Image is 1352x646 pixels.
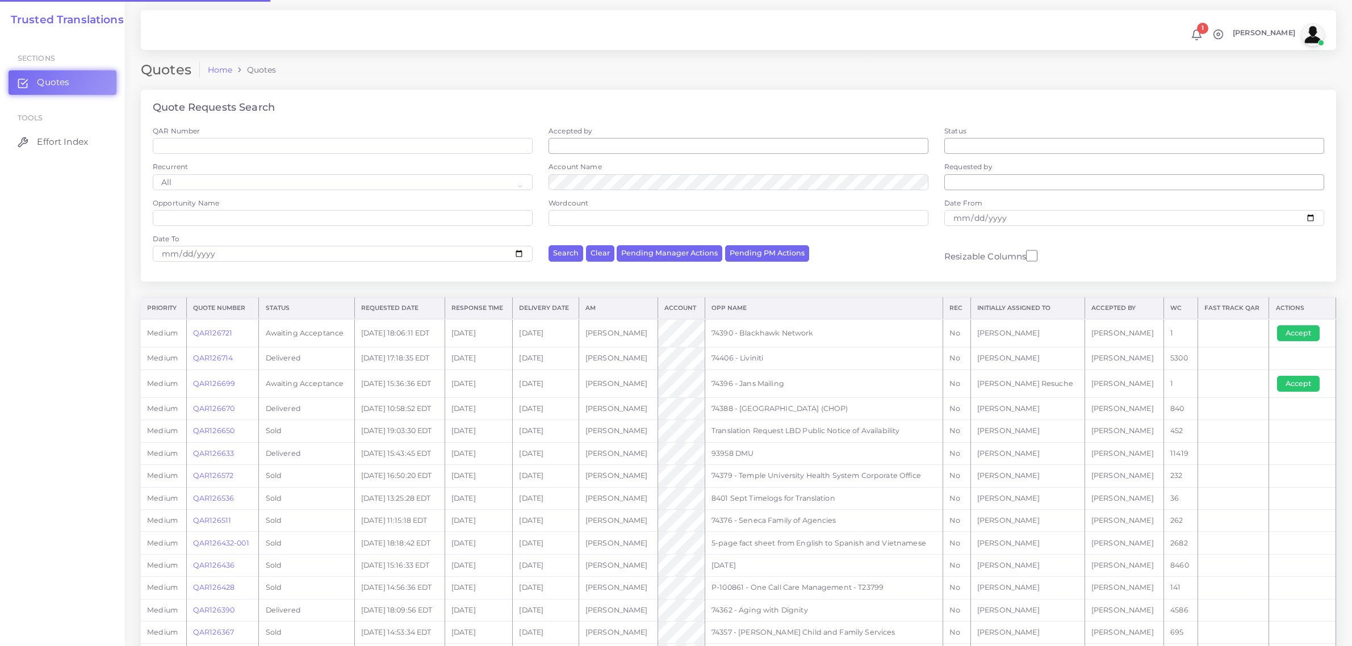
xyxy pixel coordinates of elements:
[193,404,235,413] a: QAR126670
[1269,298,1336,319] th: Actions
[18,114,43,122] span: Tools
[354,487,445,509] td: [DATE] 13:25:28 EDT
[445,397,513,420] td: [DATE]
[579,510,658,532] td: [PERSON_NAME]
[579,442,658,464] td: [PERSON_NAME]
[193,606,235,614] a: QAR126390
[579,319,658,347] td: [PERSON_NAME]
[147,561,178,569] span: medium
[579,370,658,397] td: [PERSON_NAME]
[147,583,178,592] span: medium
[970,347,1085,370] td: [PERSON_NAME]
[193,516,231,525] a: QAR126511
[1085,442,1163,464] td: [PERSON_NAME]
[147,539,178,547] span: medium
[354,298,445,319] th: Requested Date
[208,64,233,75] a: Home
[193,449,234,458] a: QAR126633
[445,347,513,370] td: [DATE]
[141,62,200,78] h2: Quotes
[1163,442,1198,464] td: 11419
[1085,347,1163,370] td: [PERSON_NAME]
[259,487,354,509] td: Sold
[147,471,178,480] span: medium
[705,420,943,442] td: Translation Request LBD Public Notice of Availability
[943,319,970,347] td: No
[445,370,513,397] td: [DATE]
[943,298,970,319] th: REC
[586,245,614,262] button: Clear
[944,198,982,208] label: Date From
[193,379,235,388] a: QAR126699
[193,628,234,636] a: QAR126367
[354,599,445,621] td: [DATE] 18:09:56 EDT
[513,532,579,554] td: [DATE]
[445,442,513,464] td: [DATE]
[37,76,69,89] span: Quotes
[705,599,943,621] td: 74362 - Aging with Dignity
[445,577,513,599] td: [DATE]
[1085,487,1163,509] td: [PERSON_NAME]
[943,622,970,644] td: No
[1085,622,1163,644] td: [PERSON_NAME]
[944,126,966,136] label: Status
[147,404,178,413] span: medium
[354,532,445,554] td: [DATE] 18:18:42 EDT
[943,347,970,370] td: No
[147,494,178,502] span: medium
[445,599,513,621] td: [DATE]
[193,354,233,362] a: QAR126714
[1085,298,1163,319] th: Accepted by
[193,539,249,547] a: QAR126432-001
[259,397,354,420] td: Delivered
[153,126,200,136] label: QAR Number
[445,487,513,509] td: [DATE]
[943,577,970,599] td: No
[705,577,943,599] td: P-100861 - One Call Care Management - T23799
[354,420,445,442] td: [DATE] 19:03:30 EDT
[705,347,943,370] td: 74406 - Liviniti
[943,487,970,509] td: No
[445,554,513,576] td: [DATE]
[1163,298,1198,319] th: WC
[1163,319,1198,347] td: 1
[1277,328,1328,337] a: Accept
[970,420,1085,442] td: [PERSON_NAME]
[1085,319,1163,347] td: [PERSON_NAME]
[445,465,513,487] td: [DATE]
[153,162,188,171] label: Recurrent
[1163,347,1198,370] td: 5300
[705,298,943,319] th: Opp Name
[1163,622,1198,644] td: 695
[1085,554,1163,576] td: [PERSON_NAME]
[1163,370,1198,397] td: 1
[445,532,513,554] td: [DATE]
[579,347,658,370] td: [PERSON_NAME]
[37,136,88,148] span: Effort Index
[354,370,445,397] td: [DATE] 15:36:36 EDT
[354,510,445,532] td: [DATE] 11:15:18 EDT
[944,249,1037,263] label: Resizable Columns
[18,54,55,62] span: Sections
[9,70,116,94] a: Quotes
[1085,420,1163,442] td: [PERSON_NAME]
[513,370,579,397] td: [DATE]
[147,449,178,458] span: medium
[513,319,579,347] td: [DATE]
[193,471,233,480] a: QAR126572
[705,554,943,576] td: [DATE]
[1163,397,1198,420] td: 840
[943,510,970,532] td: No
[259,420,354,442] td: Sold
[259,532,354,554] td: Sold
[1085,599,1163,621] td: [PERSON_NAME]
[579,487,658,509] td: [PERSON_NAME]
[705,442,943,464] td: 93958 DMU
[141,298,186,319] th: Priority
[944,162,993,171] label: Requested by
[1163,420,1198,442] td: 452
[1085,510,1163,532] td: [PERSON_NAME]
[445,298,513,319] th: Response Time
[259,298,354,319] th: Status
[153,234,179,244] label: Date To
